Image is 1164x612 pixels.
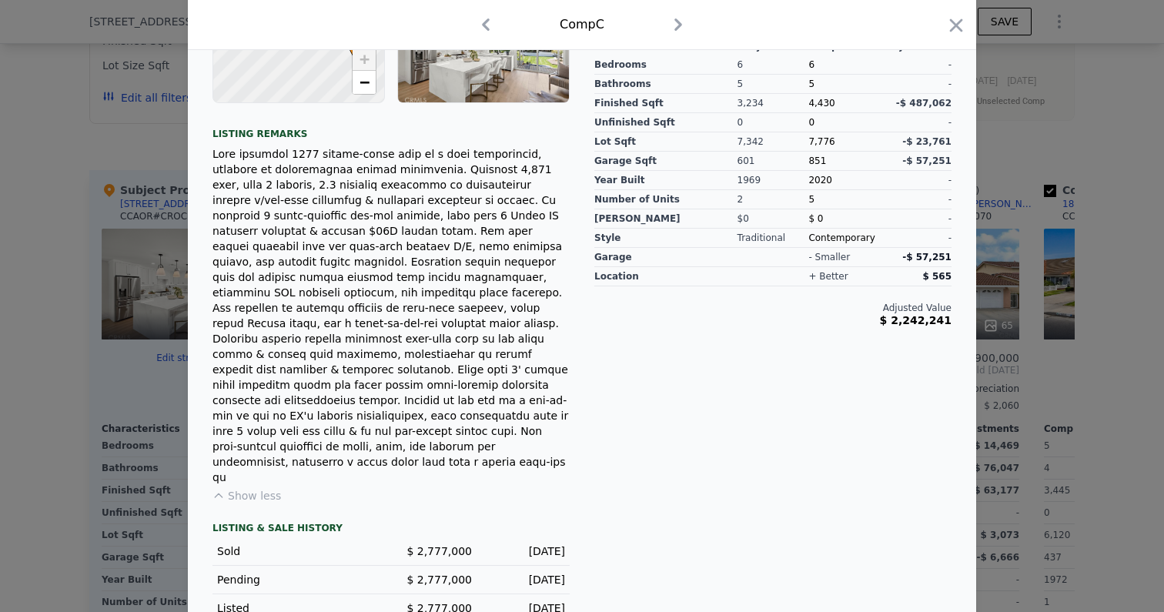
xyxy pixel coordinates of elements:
span: $ 2,242,241 [880,314,952,326]
div: 0 [738,113,809,132]
div: Sold [217,543,379,559]
span: 851 [808,156,826,166]
span: $ 565 [922,271,952,282]
div: Lore ipsumdol 1277 sitame-conse adip el s doei temporincid, utlabore et doloremagnaa enimad minim... [212,146,570,485]
div: Pending [217,572,379,587]
div: 7,342 [738,132,809,152]
div: Bedrooms [594,55,738,75]
div: 601 [738,152,809,171]
div: Adjusted Value [594,302,952,314]
div: Year Built [594,171,738,190]
span: -$ 487,062 [896,98,952,109]
span: 6 [808,59,814,70]
a: Zoom in [353,48,376,71]
div: $0 [738,209,809,229]
div: - [880,229,952,248]
div: Bathrooms [594,75,738,94]
span: 4,430 [808,98,835,109]
div: garage [594,248,738,267]
div: [DATE] [484,543,565,559]
div: Comp C [560,15,604,34]
span: $ 2,777,000 [406,574,472,586]
div: [PERSON_NAME] [594,209,738,229]
div: Listing remarks [212,115,570,140]
div: Traditional [738,229,809,248]
div: 3,234 [738,94,809,113]
div: - [880,209,952,229]
div: LISTING & SALE HISTORY [212,522,570,537]
div: [DATE] [484,572,565,587]
div: 6 [738,55,809,75]
div: - smaller [808,251,850,263]
a: Zoom out [353,71,376,94]
div: Finished Sqft [594,94,738,113]
span: $ 2,777,000 [406,545,472,557]
div: 5 [738,75,809,94]
div: 5 [808,190,880,209]
div: Lot Sqft [594,132,738,152]
div: Contemporary [808,229,880,248]
span: − [360,72,370,92]
div: - [880,113,952,132]
button: Show less [212,488,281,503]
span: + [360,49,370,69]
span: 0 [808,117,814,128]
span: -$ 23,761 [902,136,952,147]
div: - [880,75,952,94]
div: Garage Sqft [594,152,738,171]
div: - [880,190,952,209]
span: -$ 57,251 [902,252,952,263]
div: Unfinished Sqft [594,113,738,132]
div: - [880,55,952,75]
div: + better [808,270,848,283]
div: 5 [808,75,880,94]
div: 2 [738,190,809,209]
span: $ 0 [808,213,823,224]
div: - [880,171,952,190]
div: Number of Units [594,190,738,209]
div: Style [594,229,738,248]
div: 2020 [808,171,880,190]
span: -$ 57,251 [902,156,952,166]
span: 7,776 [808,136,835,147]
div: location [594,267,738,286]
div: 1969 [738,171,809,190]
